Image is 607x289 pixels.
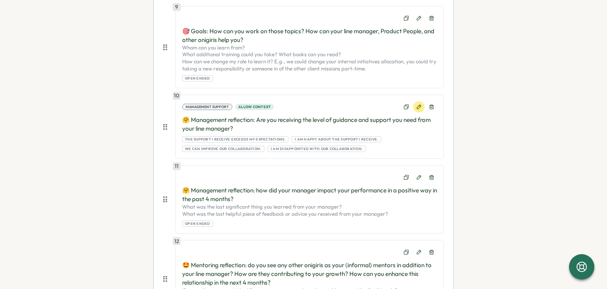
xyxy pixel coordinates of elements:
[182,44,437,72] p: Whom can you learn from? What additional training could you take? What books can you read? How ca...
[185,76,210,81] span: Open ended
[271,146,363,152] span: I am disappointed with our collaboration.
[182,104,232,110] div: Management Support
[182,261,437,287] p: 🤩 Mentoring reflection: do you see any other onigiris as your (informal) mentors in addition to y...
[185,137,286,142] span: The support I receive exceeds my expectations.
[173,162,181,170] div: 11
[182,203,437,217] p: What was the last significant thing you learned from your manager? What was the last helpful piec...
[295,137,379,142] span: I am happy about the support I receive.
[185,146,261,152] span: We can improve our collaboration.
[173,3,181,11] div: 9
[182,116,437,133] p: 🤗 Management reflection: Are you receiving the level of guidance and support you need from your l...
[182,186,437,203] p: 🤗 Management reflection: how did your manager impact your performance in a positive way in the pa...
[173,237,181,245] div: 12
[238,104,271,110] span: Allow context
[182,27,437,44] p: 🎯 Goals: How can you work on those topics? How can your line manager, Product People, and other o...
[185,221,210,226] span: Open ended
[173,92,181,100] div: 10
